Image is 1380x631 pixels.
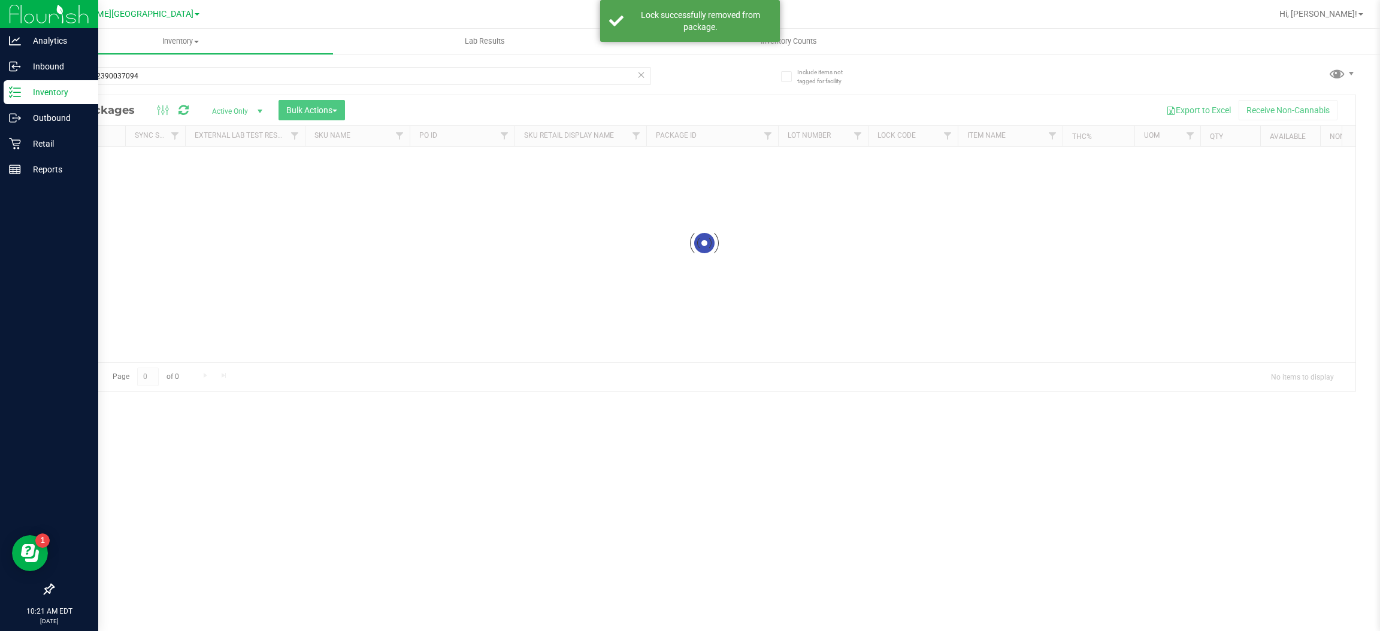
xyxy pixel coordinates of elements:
[1279,9,1357,19] span: Hi, [PERSON_NAME]!
[21,59,93,74] p: Inbound
[9,163,21,175] inline-svg: Reports
[449,36,521,47] span: Lab Results
[9,35,21,47] inline-svg: Analytics
[29,29,333,54] a: Inventory
[21,85,93,99] p: Inventory
[797,68,857,86] span: Include items not tagged for facility
[35,533,50,548] iframe: Resource center unread badge
[9,138,21,150] inline-svg: Retail
[9,60,21,72] inline-svg: Inbound
[46,9,193,19] span: [PERSON_NAME][GEOGRAPHIC_DATA]
[21,34,93,48] p: Analytics
[21,136,93,151] p: Retail
[630,9,771,33] div: Lock successfully removed from package.
[21,111,93,125] p: Outbound
[9,112,21,124] inline-svg: Outbound
[637,29,941,54] a: Inventory Counts
[5,606,93,617] p: 10:21 AM EDT
[745,36,833,47] span: Inventory Counts
[637,67,646,83] span: Clear
[9,86,21,98] inline-svg: Inventory
[53,67,651,85] input: Search Package ID, Item Name, SKU, Lot or Part Number...
[29,36,333,47] span: Inventory
[333,29,637,54] a: Lab Results
[21,162,93,177] p: Reports
[12,535,48,571] iframe: Resource center
[5,617,93,626] p: [DATE]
